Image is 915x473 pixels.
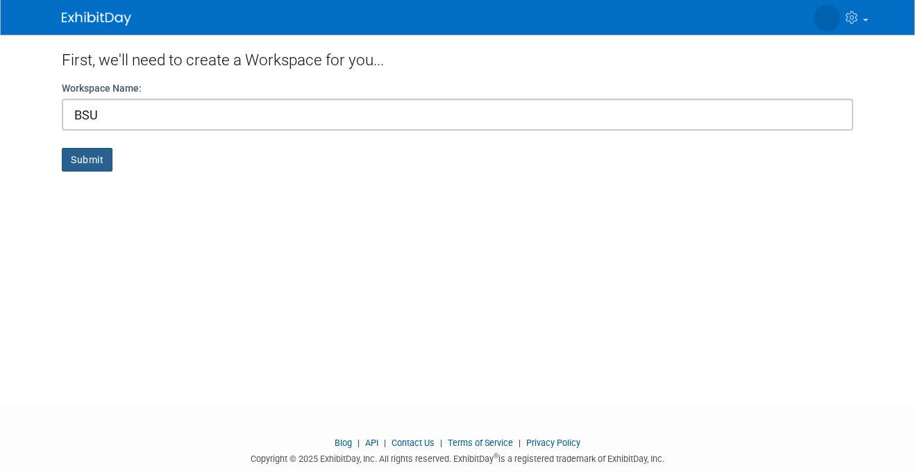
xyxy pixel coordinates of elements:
[437,438,446,448] span: |
[62,35,853,81] div: First, we'll need to create a Workspace for you...
[814,5,840,31] img: Heavenleigh Alvira
[380,438,389,448] span: |
[62,99,853,131] input: Name of your organization
[354,438,363,448] span: |
[62,148,112,172] button: Submit
[448,438,513,448] a: Terms of Service
[365,438,378,448] a: API
[515,438,524,448] span: |
[62,12,131,26] img: ExhibitDay
[526,438,580,448] a: Privacy Policy
[494,452,498,460] sup: ®
[62,81,142,95] label: Workspace Name:
[392,438,435,448] a: Contact Us
[335,438,352,448] a: Blog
